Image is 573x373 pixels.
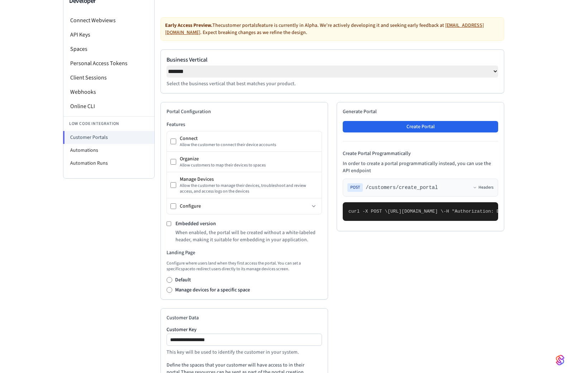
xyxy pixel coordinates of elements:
[180,183,318,194] div: Allow the customer to manage their devices, troubleshoot and review access, and access logs on th...
[180,203,309,210] div: Configure
[473,185,493,190] button: Headers
[167,80,498,87] p: Select the business vertical that best matches your product.
[63,28,154,42] li: API Keys
[180,155,318,163] div: Organize
[167,55,498,64] label: Business Vertical
[63,144,154,157] li: Automations
[348,209,387,214] span: curl -X POST \
[167,261,322,272] p: Configure where users land when they first access the portal. You can set a specific space to red...
[63,157,154,170] li: Automation Runs
[165,22,212,29] strong: Early Access Preview.
[160,17,504,41] div: The customer portals feature is currently in Alpha. We're actively developing it and seeking earl...
[167,121,322,128] h3: Features
[175,276,191,284] label: Default
[167,249,322,256] h3: Landing Page
[343,121,498,132] button: Create Portal
[175,286,250,294] label: Manage devices for a specific space
[63,56,154,71] li: Personal Access Tokens
[387,209,443,214] span: [URL][DOMAIN_NAME] \
[366,184,438,191] span: /customers/create_portal
[165,22,484,36] a: [EMAIL_ADDRESS][DOMAIN_NAME]
[167,327,322,332] label: Customer Key
[175,229,322,243] p: When enabled, the portal will be created without a white-labeled header, making it suitable for e...
[63,13,154,28] li: Connect Webviews
[63,116,154,131] li: Low Code Integration
[63,99,154,113] li: Online CLI
[180,135,318,142] div: Connect
[343,108,498,115] h2: Generate Portal
[63,131,154,144] li: Customer Portals
[63,85,154,99] li: Webhooks
[343,150,498,157] h4: Create Portal Programmatically
[167,349,322,356] p: This key will be used to identify the customer in your system.
[343,160,498,174] p: In order to create a portal programmatically instead, you can use the API endpoint
[180,176,318,183] div: Manage Devices
[167,314,322,321] h2: Customer Data
[63,71,154,85] li: Client Sessions
[175,220,216,227] label: Embedded version
[180,163,318,168] div: Allow customers to map their devices to spaces
[167,108,322,115] h2: Portal Configuration
[556,354,564,366] img: SeamLogoGradient.69752ec5.svg
[180,142,318,148] div: Allow the customer to connect their device accounts
[63,42,154,56] li: Spaces
[347,183,363,192] span: POST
